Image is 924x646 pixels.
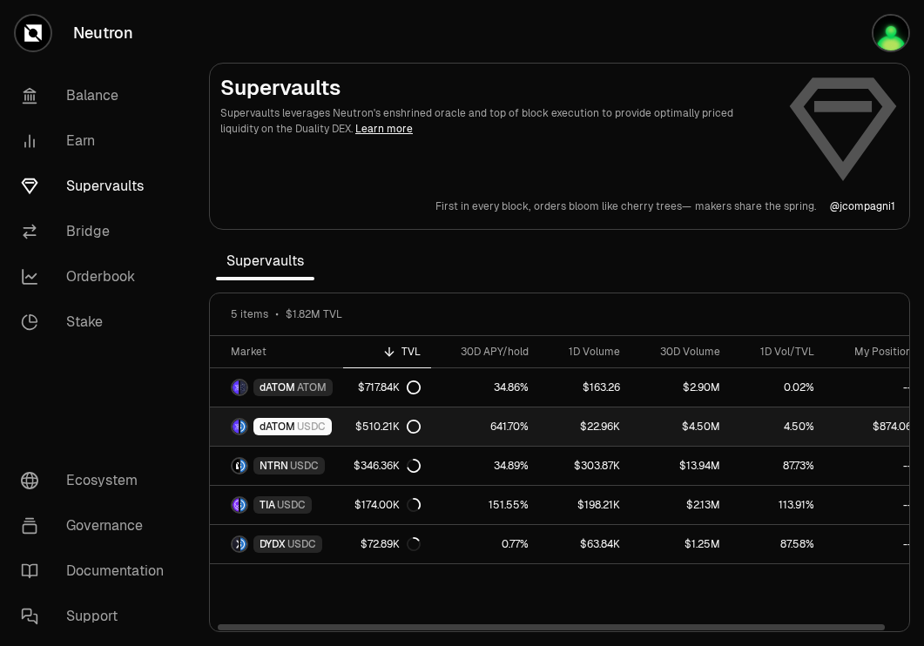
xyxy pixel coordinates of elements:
p: @ jcompagni1 [830,199,895,213]
a: $2.90M [631,368,731,407]
a: dATOM LogoUSDC LogodATOMUSDC [210,407,343,446]
div: 1D Volume [550,345,620,359]
img: USDC Logo [240,537,246,551]
p: makers share the spring. [695,199,816,213]
span: DYDX [260,537,286,551]
p: First in every block, [435,199,530,213]
span: USDC [290,459,319,473]
a: $510.21K [343,407,431,446]
img: DYDX Logo [233,537,239,551]
a: $303.87K [539,447,631,485]
span: dATOM [260,420,295,434]
a: Bridge [7,209,188,254]
a: $717.84K [343,368,431,407]
div: $174.00K [354,498,421,512]
span: NTRN [260,459,288,473]
a: NTRN LogoUSDC LogoNTRNUSDC [210,447,343,485]
span: USDC [277,498,306,512]
img: ATOM Logo [240,380,246,394]
a: Governance [7,503,188,548]
h2: Supervaults [220,74,773,102]
a: $72.89K [343,525,431,563]
img: USDC Logo [240,498,246,512]
div: 1D Vol/TVL [741,345,814,359]
a: DYDX LogoUSDC LogoDYDXUSDC [210,525,343,563]
a: First in every block,orders bloom like cherry trees—makers share the spring. [435,199,816,213]
p: Supervaults leverages Neutron's enshrined oracle and top of block execution to provide optimally ... [220,105,773,137]
a: Documentation [7,548,188,594]
a: Support [7,594,188,639]
a: $13.94M [631,447,731,485]
span: TIA [260,498,275,512]
span: USDC [297,420,326,434]
p: orders bloom like cherry trees— [534,199,691,213]
span: Supervaults [216,244,314,279]
span: $1.82M TVL [286,307,342,321]
a: 151.55% [431,486,539,524]
div: $510.21K [355,420,421,434]
img: Atom Staking [873,16,908,50]
a: Learn more [355,122,413,136]
a: $198.21K [539,486,631,524]
a: 113.91% [731,486,825,524]
div: 30D Volume [641,345,720,359]
a: TIA LogoUSDC LogoTIAUSDC [210,486,343,524]
a: dATOM LogoATOM LogodATOMATOM [210,368,343,407]
div: $346.36K [354,459,421,473]
img: dATOM Logo [233,420,239,434]
a: $2.13M [631,486,731,524]
a: 34.86% [431,368,539,407]
span: ATOM [297,380,327,394]
img: TIA Logo [233,498,239,512]
div: My Position [835,345,912,359]
a: 0.02% [731,368,825,407]
span: dATOM [260,380,295,394]
span: 5 items [231,307,268,321]
a: 4.50% [731,407,825,446]
div: $72.89K [361,537,421,551]
a: $63.84K [539,525,631,563]
div: 30D APY/hold [442,345,529,359]
img: USDC Logo [240,459,246,473]
a: Supervaults [7,164,188,209]
a: 641.70% [431,407,539,446]
a: $163.26 [539,368,631,407]
a: Ecosystem [7,458,188,503]
a: Earn [7,118,188,164]
a: 87.73% [731,447,825,485]
img: NTRN Logo [233,459,239,473]
a: $346.36K [343,447,431,485]
img: dATOM Logo [233,380,239,394]
div: TVL [354,345,421,359]
a: 34.89% [431,447,539,485]
div: $717.84K [358,380,421,394]
img: USDC Logo [240,420,246,434]
a: $4.50M [631,407,731,446]
a: $22.96K [539,407,631,446]
a: Balance [7,73,188,118]
a: @jcompagni1 [830,199,895,213]
a: $174.00K [343,486,431,524]
a: 87.58% [731,525,825,563]
a: Orderbook [7,254,188,299]
span: USDC [287,537,316,551]
a: Stake [7,299,188,345]
div: Market [231,345,333,359]
a: 0.77% [431,525,539,563]
a: $1.25M [631,525,731,563]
